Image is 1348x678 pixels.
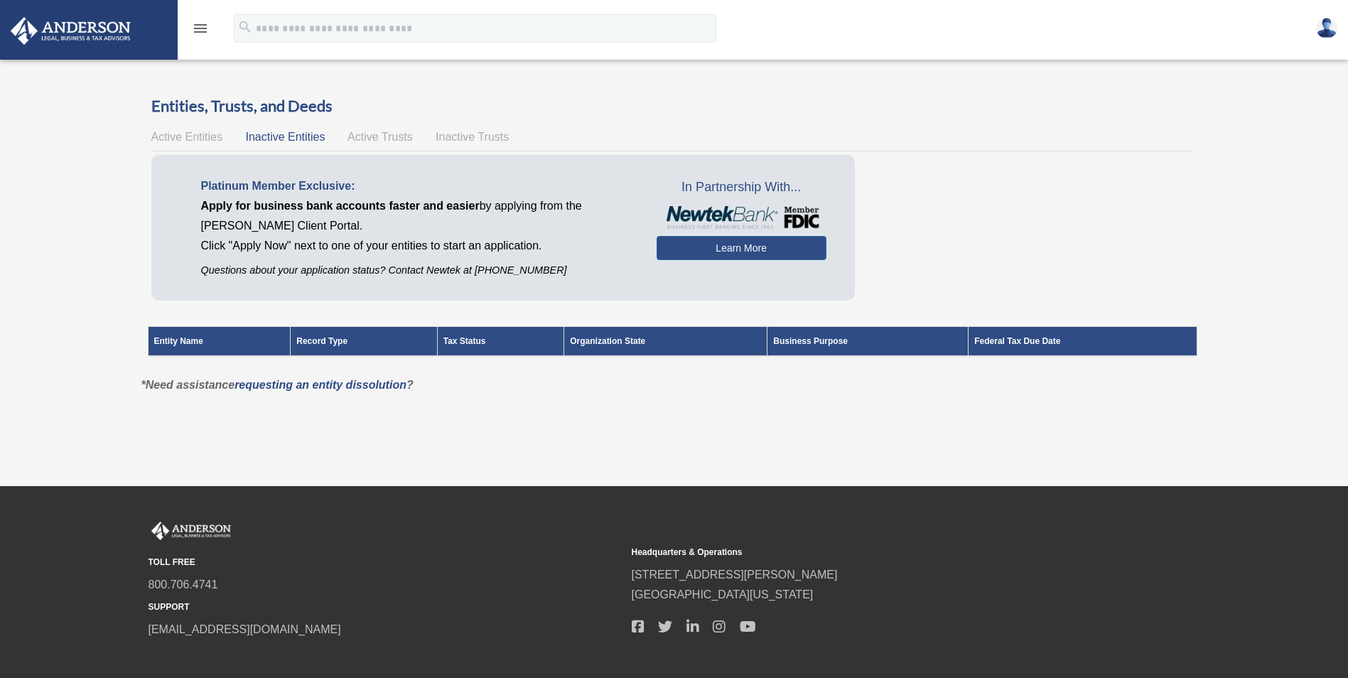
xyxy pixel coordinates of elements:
[437,327,564,357] th: Tax Status
[151,131,222,143] span: Active Entities
[657,236,826,260] a: Learn More
[192,20,209,37] i: menu
[436,131,509,143] span: Inactive Trusts
[149,555,622,570] small: TOLL FREE
[657,176,826,199] span: In Partnership With...
[201,262,635,279] p: Questions about your application status? Contact Newtek at [PHONE_NUMBER]
[141,379,414,391] em: *Need assistance ?
[969,327,1197,357] th: Federal Tax Due Date
[632,588,814,601] a: [GEOGRAPHIC_DATA][US_STATE]
[632,569,838,581] a: [STREET_ADDRESS][PERSON_NAME]
[149,579,218,591] a: 800.706.4741
[1316,18,1337,38] img: User Pic
[291,327,437,357] th: Record Type
[149,522,234,540] img: Anderson Advisors Platinum Portal
[347,131,413,143] span: Active Trusts
[767,327,969,357] th: Business Purpose
[149,600,622,615] small: SUPPORT
[149,623,341,635] a: [EMAIL_ADDRESS][DOMAIN_NAME]
[201,196,635,236] p: by applying from the [PERSON_NAME] Client Portal.
[201,176,635,196] p: Platinum Member Exclusive:
[664,206,819,229] img: NewtekBankLogoSM.png
[234,379,406,391] a: requesting an entity dissolution
[245,131,325,143] span: Inactive Entities
[201,236,635,256] p: Click "Apply Now" next to one of your entities to start an application.
[192,25,209,37] a: menu
[201,200,480,212] span: Apply for business bank accounts faster and easier
[151,95,1194,117] h3: Entities, Trusts, and Deeds
[632,545,1105,560] small: Headquarters & Operations
[148,327,291,357] th: Entity Name
[237,19,253,35] i: search
[564,327,767,357] th: Organization State
[6,17,135,45] img: Anderson Advisors Platinum Portal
